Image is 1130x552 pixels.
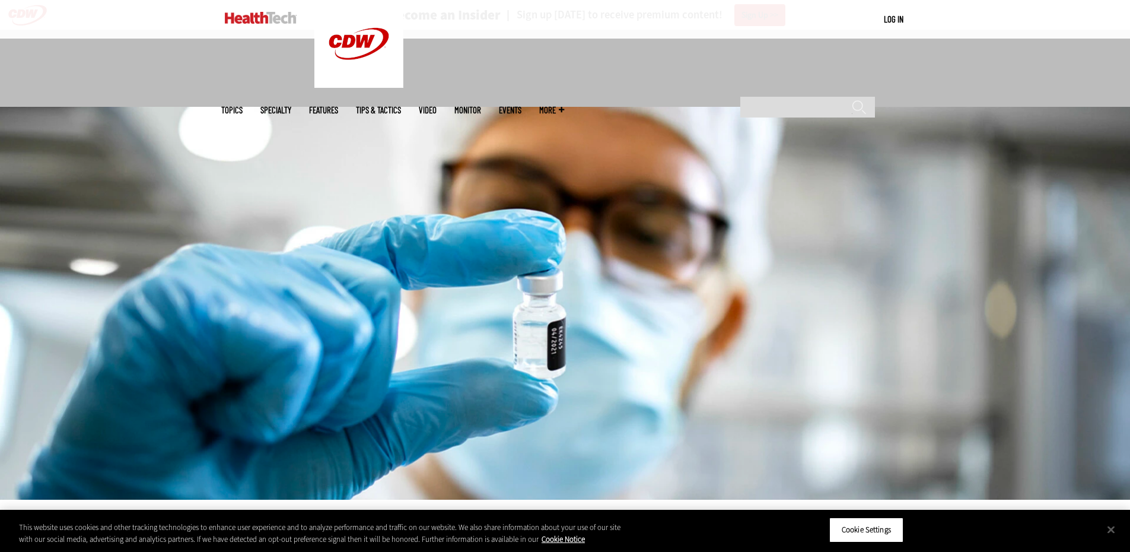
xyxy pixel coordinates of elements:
span: More [539,106,564,115]
a: Log in [884,14,903,24]
a: Events [499,106,521,115]
div: User menu [884,13,903,26]
a: Tips & Tactics [356,106,401,115]
button: Close [1098,516,1124,543]
a: More information about your privacy [542,534,585,544]
span: Topics [221,106,243,115]
button: Cookie Settings [829,518,903,543]
a: Video [419,106,437,115]
img: Home [225,12,297,24]
a: MonITor [454,106,481,115]
a: Features [309,106,338,115]
div: This website uses cookies and other tracking technologies to enhance user experience and to analy... [19,522,622,545]
span: Specialty [260,106,291,115]
a: CDW [314,78,403,91]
